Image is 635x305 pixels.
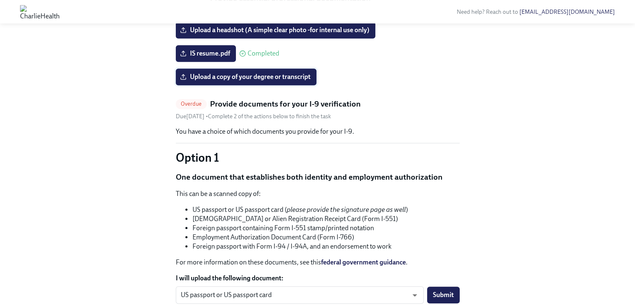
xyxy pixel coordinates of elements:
p: This can be a scanned copy of: [176,189,460,198]
button: Submit [427,287,460,303]
div: • Complete 2 of the actions below to finish the task [176,112,331,120]
span: Completed [248,50,279,57]
label: Upload a headshot (A simple clear photo -for internal use only) [176,22,375,38]
span: Upload a headshot (A simple clear photo -for internal use only) [182,26,369,34]
p: You have a choice of which documents you provide for your I-9. [176,127,460,136]
li: Foreign passport with Form I-94 / I-94A, and an endorsement to work [192,242,460,251]
label: IS resume.pdf [176,45,236,62]
label: I will upload the following document: [176,274,460,283]
span: Overdue [176,101,207,107]
a: OverdueProvide documents for your I-9 verificationDue[DATE] •Complete 2 of the actions below to f... [176,99,460,121]
p: For more information on these documents, see this . [176,258,460,267]
span: Need help? Reach out to [457,8,615,15]
li: Foreign passport containing Form I-551 stamp/printed notation [192,224,460,233]
li: [DEMOGRAPHIC_DATA] or Alien Registration Receipt Card (Form I-551) [192,214,460,224]
img: CharlieHealth [20,5,60,18]
p: Option 1 [176,150,460,165]
span: Submit [433,291,454,299]
label: Upload a copy of your degree or transcript [176,69,316,85]
span: Upload a copy of your degree or transcript [182,73,311,81]
a: [EMAIL_ADDRESS][DOMAIN_NAME] [519,8,615,15]
span: Friday, September 26th 2025, 10:00 am [176,113,206,120]
li: Employment Authorization Document Card (Form I-766) [192,233,460,242]
em: please provide the signature page as well [287,206,406,213]
span: IS resume.pdf [182,49,230,58]
p: One document that establishes both identity and employment authorization [176,172,460,183]
li: US passport or US passport card ( ) [192,205,460,214]
h5: Provide documents for your I-9 verification [210,99,361,109]
a: federal government guidance [321,258,406,266]
div: US passport or US passport card [176,286,424,304]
